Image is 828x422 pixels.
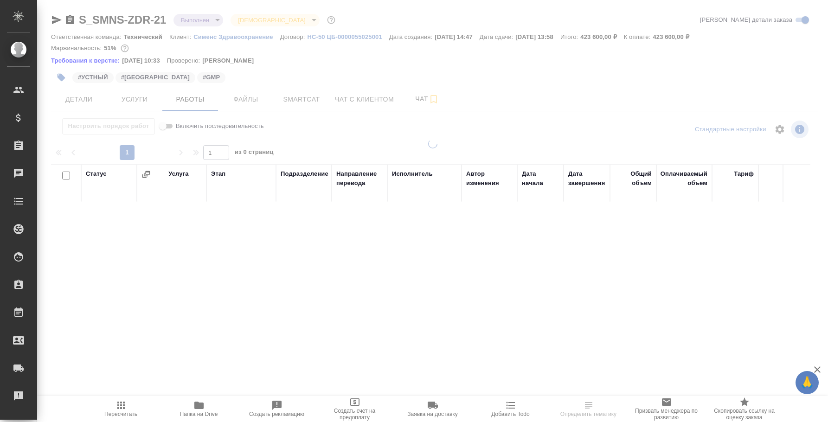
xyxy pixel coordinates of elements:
[336,169,383,188] div: Направление перевода
[86,169,107,179] div: Статус
[796,371,819,394] button: 🙏
[168,169,188,179] div: Услуга
[281,169,328,179] div: Подразделение
[615,169,652,188] div: Общий объем
[661,169,707,188] div: Оплачиваемый объем
[568,169,605,188] div: Дата завершения
[522,169,559,188] div: Дата начала
[141,170,151,179] button: Сгруппировать
[734,169,754,179] div: Тариф
[799,373,815,392] span: 🙏
[550,396,628,422] button: Чтобы определение сработало, загрузи исходные файлы на странице "файлы" и привяжи проект в SmartCat
[466,169,513,188] div: Автор изменения
[392,169,433,179] div: Исполнитель
[211,169,225,179] div: Этап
